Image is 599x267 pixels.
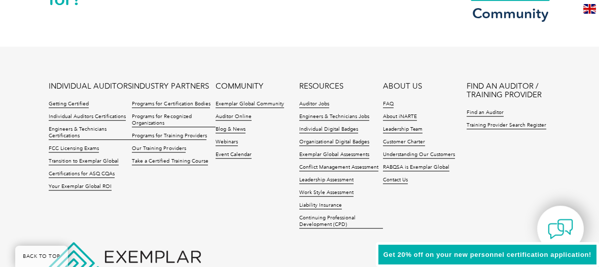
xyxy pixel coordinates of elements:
[467,82,550,99] a: FIND AN AUDITOR / TRAINING PROVIDER
[299,215,383,228] a: Continuing Professional Development (CPD)
[383,82,422,91] a: ABOUT US
[49,183,112,190] a: Your Exemplar Global ROI
[132,82,208,91] a: INDUSTRY PARTNERS
[299,126,358,133] a: Individual Digital Badges
[383,164,449,171] a: RABQSA is Exemplar Global
[216,82,263,91] a: COMMUNITY
[299,164,378,171] a: Conflict Management Assessment
[49,113,126,121] a: Individual Auditors Certifications
[299,202,342,209] a: Liability Insurance
[470,7,551,20] h3: Community
[49,126,132,140] a: Engineers & Technicians Certifications
[49,171,115,178] a: Certifications for ASQ CQAs
[49,101,89,108] a: Getting Certified
[216,139,238,146] a: Webinars
[15,246,68,267] a: BACK TO TOP
[299,177,354,184] a: Leadership Assessment
[299,101,329,108] a: Auditor Jobs
[383,151,455,159] a: Understanding Our Customers
[383,126,422,133] a: Leadership Team
[467,109,504,117] a: Find an Auditor
[216,113,252,121] a: Auditor Online
[49,158,119,165] a: Transition to Exemplar Global
[49,145,99,152] a: FCC Licensing Exams
[299,113,369,121] a: Engineers & Technicians Jobs
[132,145,186,152] a: Our Training Providers
[383,251,591,258] span: Get 20% off on your new personnel certification application!
[299,82,343,91] a: RESOURCES
[299,139,369,146] a: Organizational Digital Badges
[383,139,425,146] a: Customer Charter
[49,82,132,91] a: INDIVIDUAL AUDITORS
[216,101,284,108] a: Exemplar Global Community
[216,126,245,133] a: Blog & News
[132,158,208,165] a: Take a Certified Training Course
[467,122,546,129] a: Training Provider Search Register
[383,113,417,121] a: About iNARTE
[583,4,596,14] img: en
[299,151,369,159] a: Exemplar Global Assessments
[299,189,354,197] a: Work Style Assessment
[383,101,394,108] a: FAQ
[383,177,408,184] a: Contact Us
[216,151,252,159] a: Event Calendar
[548,216,573,242] img: contact-chat.png
[132,133,206,140] a: Programs for Training Providers
[132,101,210,108] a: Programs for Certification Bodies
[132,113,216,127] a: Programs for Recognized Organizations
